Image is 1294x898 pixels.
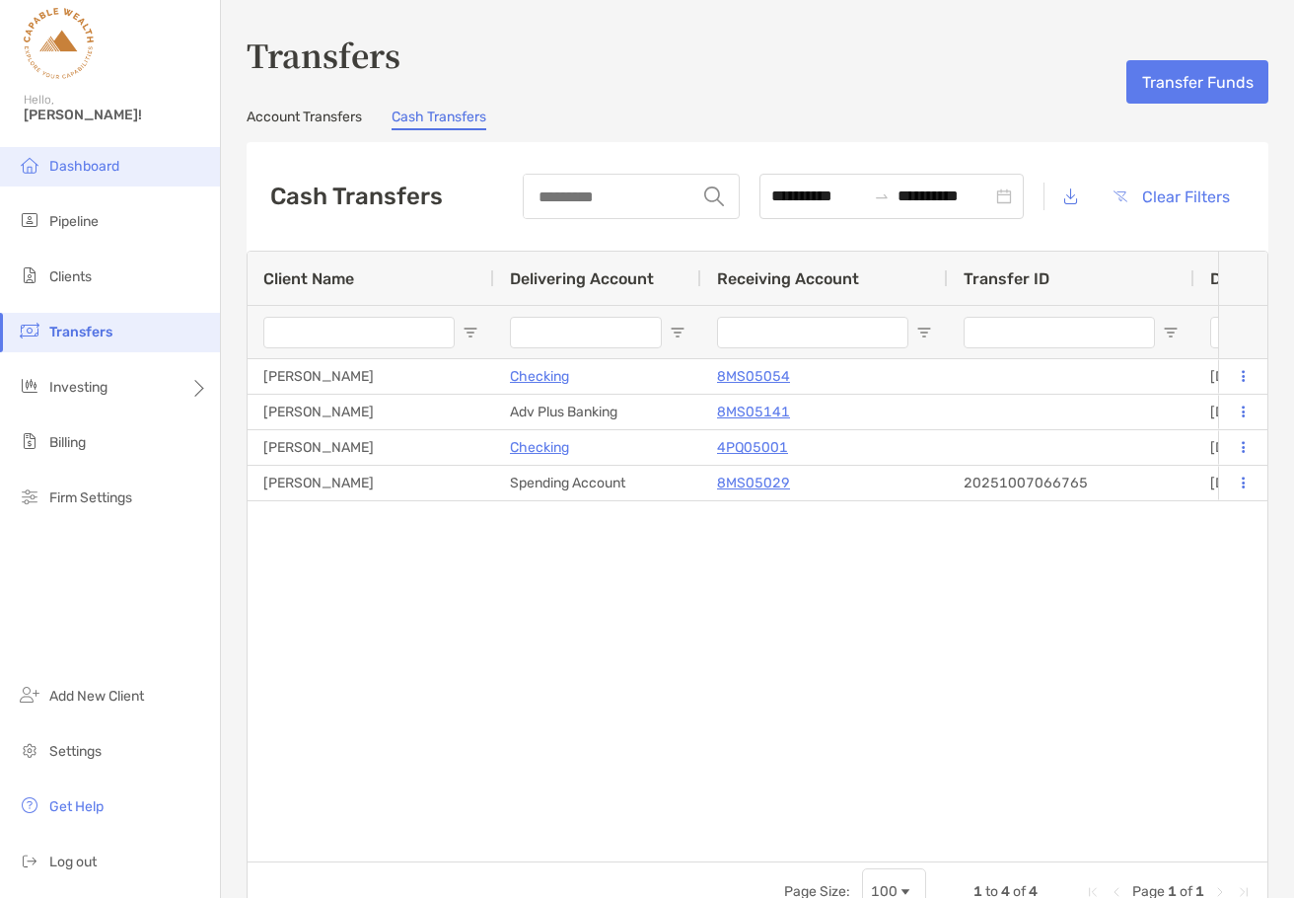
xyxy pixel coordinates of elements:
button: Transfer Funds [1126,60,1268,104]
img: button icon [1114,190,1127,202]
a: 4PQ05001 [717,435,788,460]
div: [PERSON_NAME] [248,430,494,465]
input: Transfer ID Filter Input [964,317,1155,348]
img: logout icon [18,849,41,872]
img: get-help icon [18,793,41,817]
a: Account Transfers [247,109,362,130]
button: Clear Filters [1098,175,1245,218]
a: 8MS05029 [717,471,790,495]
a: Checking [510,435,569,460]
span: Firm Settings [49,489,132,506]
div: [PERSON_NAME] [248,466,494,500]
a: 8MS05141 [717,400,790,424]
span: to [874,188,890,204]
span: Transfers [49,324,112,340]
span: Receiving Account [717,269,859,288]
span: Dashboard [49,158,119,175]
img: clients icon [18,263,41,287]
div: 20251007066765 [948,466,1194,500]
span: Delivering Account [510,269,654,288]
input: Delivering Account Filter Input [510,317,662,348]
span: Transfer ID [964,269,1049,288]
span: Clients [49,268,92,285]
img: firm-settings icon [18,485,41,508]
button: Open Filter Menu [1163,325,1179,340]
span: Client Name [263,269,354,288]
img: input icon [704,187,724,206]
span: Add New Client [49,688,144,705]
img: pipeline icon [18,208,41,232]
span: Pipeline [49,213,99,230]
h2: Cash Transfers [270,183,443,210]
h3: Transfers [247,32,1268,77]
span: Get Help [49,798,104,815]
p: Adv Plus Banking [510,400,617,424]
input: Client Name Filter Input [263,317,455,348]
img: dashboard icon [18,153,41,177]
img: investing icon [18,374,41,398]
a: Checking [510,364,569,389]
span: Billing [49,434,86,451]
img: settings icon [18,738,41,762]
img: transfers icon [18,319,41,342]
span: Date [1210,269,1246,288]
img: billing icon [18,429,41,453]
img: add_new_client icon [18,683,41,707]
div: [PERSON_NAME] [248,395,494,429]
button: Open Filter Menu [916,325,932,340]
span: [PERSON_NAME]! [24,107,208,123]
a: 8MS05054 [717,364,790,389]
p: Spending Account [510,471,625,495]
span: Log out [49,854,97,870]
span: Investing [49,379,108,396]
a: Cash Transfers [392,109,486,130]
img: Zoe Logo [24,8,94,79]
button: Open Filter Menu [463,325,478,340]
div: [PERSON_NAME] [248,359,494,394]
span: Settings [49,743,102,760]
button: Open Filter Menu [670,325,685,340]
span: swap-right [874,188,890,204]
input: Receiving Account Filter Input [717,317,908,348]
